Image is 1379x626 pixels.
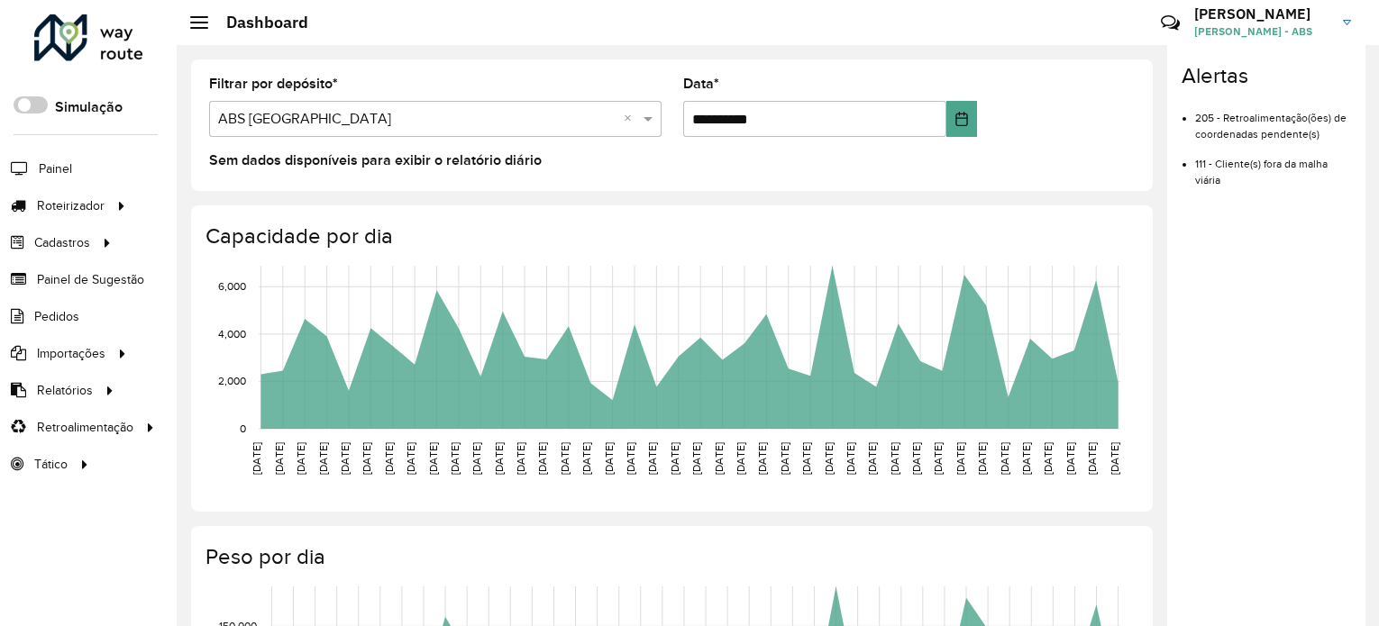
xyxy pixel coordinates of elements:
[39,159,72,178] span: Painel
[218,328,246,340] text: 4,000
[493,442,505,475] text: [DATE]
[823,442,835,475] text: [DATE]
[317,442,329,475] text: [DATE]
[536,442,548,475] text: [DATE]
[932,442,944,475] text: [DATE]
[295,442,306,475] text: [DATE]
[683,73,719,95] label: Data
[889,442,900,475] text: [DATE]
[625,442,636,475] text: [DATE]
[1151,4,1190,42] a: Contato Rápido
[205,544,1135,570] h4: Peso por dia
[669,442,680,475] text: [DATE]
[209,150,542,171] label: Sem dados disponíveis para exibir o relatório diário
[580,442,592,475] text: [DATE]
[273,442,285,475] text: [DATE]
[449,442,461,475] text: [DATE]
[37,418,133,437] span: Retroalimentação
[1182,63,1351,89] h4: Alertas
[34,233,90,252] span: Cadastros
[470,442,482,475] text: [DATE]
[37,381,93,400] span: Relatórios
[1194,23,1329,40] span: [PERSON_NAME] - ABS
[910,442,922,475] text: [DATE]
[34,307,79,326] span: Pedidos
[845,442,856,475] text: [DATE]
[427,442,439,475] text: [DATE]
[999,442,1010,475] text: [DATE]
[603,442,615,475] text: [DATE]
[756,442,768,475] text: [DATE]
[559,442,571,475] text: [DATE]
[1020,442,1032,475] text: [DATE]
[624,108,639,130] span: Clear all
[646,442,658,475] text: [DATE]
[383,442,395,475] text: [DATE]
[1042,442,1054,475] text: [DATE]
[405,442,416,475] text: [DATE]
[515,442,526,475] text: [DATE]
[866,442,878,475] text: [DATE]
[735,442,746,475] text: [DATE]
[240,422,246,434] text: 0
[779,442,790,475] text: [DATE]
[218,280,246,292] text: 6,000
[800,442,812,475] text: [DATE]
[339,442,351,475] text: [DATE]
[37,196,105,215] span: Roteirizador
[690,442,702,475] text: [DATE]
[1195,142,1351,188] li: 111 - Cliente(s) fora da malha viária
[946,101,977,137] button: Choose Date
[1086,442,1098,475] text: [DATE]
[37,270,144,289] span: Painel de Sugestão
[1194,5,1329,23] h3: [PERSON_NAME]
[209,73,338,95] label: Filtrar por depósito
[713,442,725,475] text: [DATE]
[1109,442,1120,475] text: [DATE]
[251,442,262,475] text: [DATE]
[976,442,988,475] text: [DATE]
[37,344,105,363] span: Importações
[34,455,68,474] span: Tático
[205,223,1135,249] h4: Capacidade por dia
[954,442,966,475] text: [DATE]
[55,96,123,118] label: Simulação
[1195,96,1351,142] li: 205 - Retroalimentação(ões) de coordenadas pendente(s)
[218,375,246,386] text: 2,000
[1064,442,1076,475] text: [DATE]
[361,442,372,475] text: [DATE]
[208,13,308,32] h2: Dashboard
